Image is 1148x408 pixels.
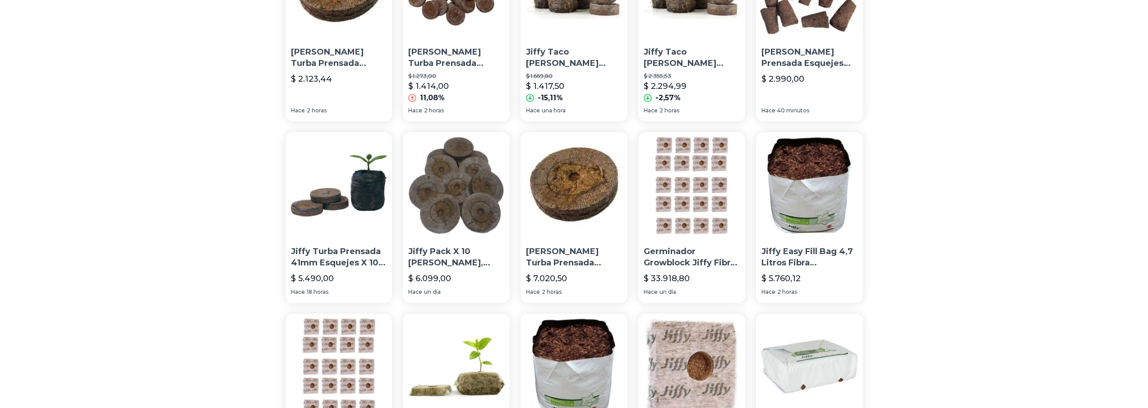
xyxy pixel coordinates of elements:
p: $ 1.273,00 [408,73,504,80]
p: $ 7.020,50 [526,272,567,285]
p: [PERSON_NAME] Turba Prensada Esquejes - Germinacion X 20 [526,246,622,269]
span: un día [659,288,676,296]
span: 2 horas [542,288,562,296]
p: Jiffy Taco [PERSON_NAME] Prensada 41mm Esquejes [526,46,622,69]
p: $ 5.760,12 [761,272,801,285]
span: una hora [542,107,566,114]
img: Jiffy Moneda Turba Prensada Esquejes - Germinacion X 20 [521,132,627,239]
p: $ 1.669,80 [526,73,622,80]
p: Jiffy Turba Prensada 41mm Esquejes X 10 Unidades Esquejes [291,246,387,269]
p: Jiffy Pack X 10 [PERSON_NAME], Germinacion Esqueje Clon [408,246,504,269]
a: Jiffy Easy Fill Bag 4,7 Litros Fibra De Coco PrensadaJiffy Easy Fill Bag 4,7 Litros Fibra [PERSON... [756,132,863,303]
a: Jiffy Pack X 10 Redondo De Coco, Germinacion Esqueje ClonJiffy Pack X 10 [PERSON_NAME], Germinaci... [403,132,510,303]
p: $ 6.099,00 [408,272,451,285]
span: Hace [526,107,540,114]
span: Hace [408,107,422,114]
img: Germinador Growblock Jiffy Fibra De Coco 10x10 - X 20 U [638,132,745,239]
img: Jiffy Easy Fill Bag 4,7 Litros Fibra De Coco Prensada [756,132,863,239]
p: [PERSON_NAME] Prensada Esquejes Germinacion No Jiffy X10 - Rg [761,46,858,69]
span: 2 horas [777,288,797,296]
p: $ 2.990,00 [761,73,804,85]
span: Hace [291,107,305,114]
span: 2 horas [307,107,327,114]
a: Jiffy Moneda Turba Prensada Esquejes - Germinacion X 20[PERSON_NAME] Turba Prensada Esquejes - Ge... [521,132,627,303]
span: 2 horas [424,107,444,114]
p: $ 2.294,99 [644,80,687,93]
img: Jiffy Turba Prensada 41mm Esquejes X 10 Unidades Esquejes [286,132,392,239]
span: Hace [408,288,422,296]
p: Jiffy Taco [PERSON_NAME] Prensada 41mm Esquejes X5 [644,46,740,69]
p: -2,57% [655,93,681,103]
p: $ 2.123,44 [291,73,332,85]
span: Hace [526,288,540,296]
span: 2 horas [659,107,679,114]
p: -15,11% [538,93,563,103]
p: $ 2.355,53 [644,73,740,80]
span: Hace [761,107,775,114]
p: 11,08% [420,93,445,103]
span: un día [424,288,441,296]
p: Jiffy Easy Fill Bag 4,7 Litros Fibra [PERSON_NAME] Prensada [761,246,858,269]
p: [PERSON_NAME] Turba Prensada Esquejes - Germinacion X 5 [291,46,387,69]
p: $ 1.414,00 [408,80,449,93]
span: Hace [644,107,658,114]
p: $ 5.490,00 [291,272,334,285]
span: 18 horas [307,288,328,296]
span: Hace [644,288,658,296]
p: $ 1.417,50 [526,80,564,93]
p: $ 33.918,80 [644,272,690,285]
span: Hace [291,288,305,296]
img: Jiffy Pack X 10 Redondo De Coco, Germinacion Esqueje Clon [403,132,510,239]
p: [PERSON_NAME] Turba Prensada Esquejes - Germinación [408,46,504,69]
p: Germinador Growblock Jiffy Fibra [PERSON_NAME] 10x10 - X 20 U [644,246,740,269]
span: Hace [761,288,775,296]
a: Jiffy Turba Prensada 41mm Esquejes X 10 Unidades EsquejesJiffy Turba Prensada 41mm Esquejes X 10 ... [286,132,392,303]
span: 40 minutos [777,107,809,114]
a: Germinador Growblock Jiffy Fibra De Coco 10x10 - X 20 UGerminador Growblock Jiffy Fibra [PERSON_N... [638,132,745,303]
